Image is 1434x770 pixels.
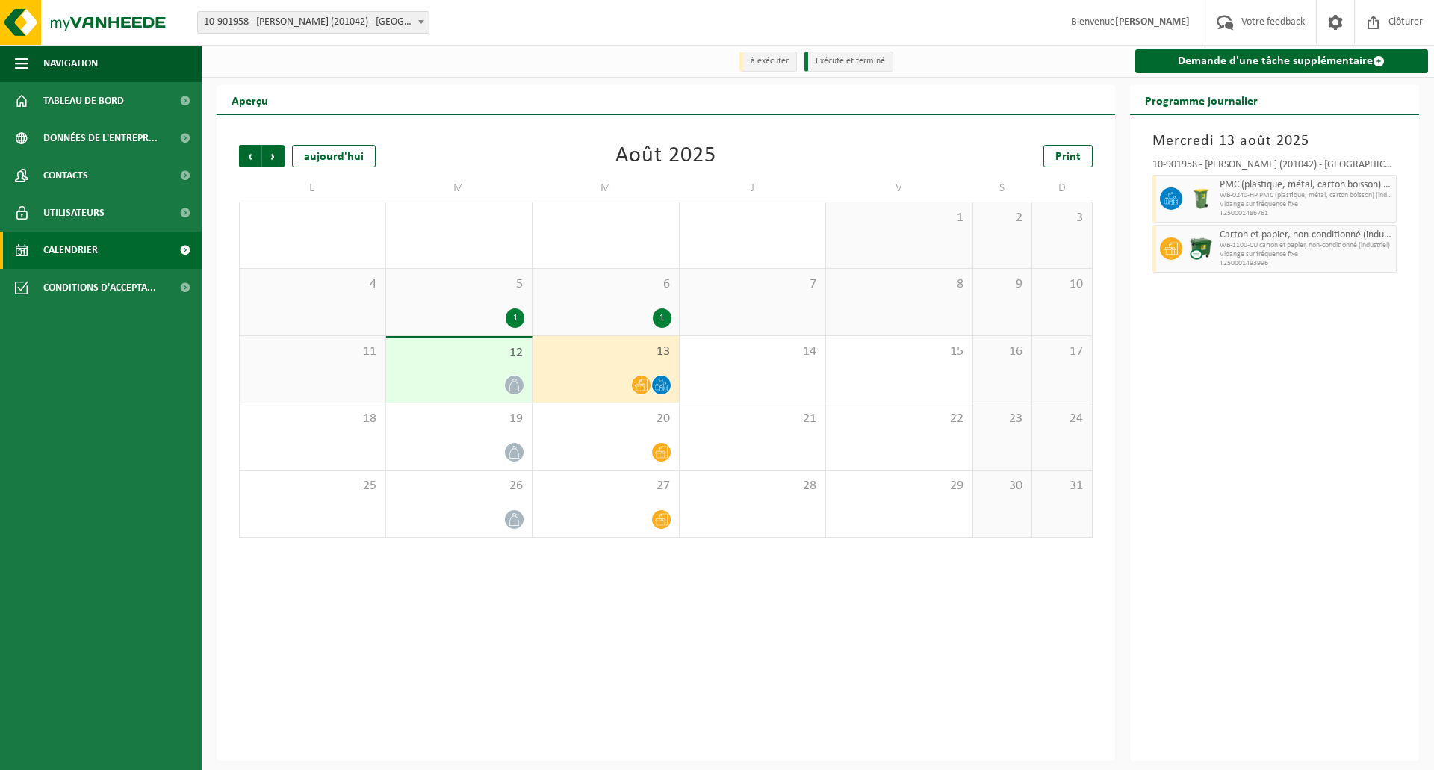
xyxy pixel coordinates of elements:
span: 31 [1040,478,1084,494]
span: 10 [1040,276,1084,293]
span: 9 [981,276,1025,293]
td: J [680,175,827,202]
img: WB-0240-HPE-GN-50 [1190,187,1212,210]
span: 15 [834,344,965,360]
span: T250001486761 [1220,209,1393,218]
li: Exécuté et terminé [804,52,893,72]
span: 18 [247,411,378,427]
td: M [386,175,533,202]
span: 29 [834,478,965,494]
span: 6 [540,276,671,293]
span: 16 [981,344,1025,360]
td: D [1032,175,1092,202]
a: Demande d'une tâche supplémentaire [1135,49,1429,73]
span: Tableau de bord [43,82,124,119]
span: 11 [247,344,378,360]
span: 10-901958 - AVA FLÉMALLE (201042) - FLÉMALLE [198,12,429,33]
span: 27 [540,478,671,494]
span: Précédent [239,145,261,167]
span: 8 [834,276,965,293]
span: 7 [687,276,819,293]
span: 26 [394,478,525,494]
span: 3 [1040,210,1084,226]
span: Navigation [43,45,98,82]
span: 1 [834,210,965,226]
a: Print [1043,145,1093,167]
span: Données de l'entrepr... [43,119,158,157]
span: Utilisateurs [43,194,105,232]
div: 10-901958 - [PERSON_NAME] (201042) - [GEOGRAPHIC_DATA] [1152,160,1397,175]
div: aujourd'hui [292,145,376,167]
div: Août 2025 [615,145,716,167]
td: S [973,175,1033,202]
img: WB-1100-CU [1190,237,1212,260]
span: 2 [981,210,1025,226]
span: 5 [394,276,525,293]
span: 25 [247,478,378,494]
span: Print [1055,151,1081,163]
span: 4 [247,276,378,293]
span: WB-0240-HP PMC (plastique, métal, carton boisson) (industrie [1220,191,1393,200]
span: 24 [1040,411,1084,427]
h2: Aperçu [217,85,283,114]
div: 1 [506,308,524,328]
span: 30 [981,478,1025,494]
td: V [826,175,973,202]
span: 13 [540,344,671,360]
span: Carton et papier, non-conditionné (industriel) [1220,229,1393,241]
span: Vidange sur fréquence fixe [1220,200,1393,209]
span: 19 [394,411,525,427]
span: Calendrier [43,232,98,269]
span: WB-1100-CU carton et papier, non-conditionné (industriel) [1220,241,1393,250]
span: Conditions d'accepta... [43,269,156,306]
span: 28 [687,478,819,494]
span: 20 [540,411,671,427]
td: M [533,175,680,202]
span: 23 [981,411,1025,427]
span: PMC (plastique, métal, carton boisson) (industriel) [1220,179,1393,191]
span: T250001493996 [1220,259,1393,268]
span: 22 [834,411,965,427]
span: 21 [687,411,819,427]
span: 12 [394,345,525,361]
strong: [PERSON_NAME] [1115,16,1190,28]
div: 1 [653,308,671,328]
span: Suivant [262,145,285,167]
span: 14 [687,344,819,360]
span: Vidange sur fréquence fixe [1220,250,1393,259]
td: L [239,175,386,202]
span: 17 [1040,344,1084,360]
span: 10-901958 - AVA FLÉMALLE (201042) - FLÉMALLE [197,11,429,34]
h2: Programme journalier [1130,85,1273,114]
span: Contacts [43,157,88,194]
h3: Mercredi 13 août 2025 [1152,130,1397,152]
li: à exécuter [739,52,797,72]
